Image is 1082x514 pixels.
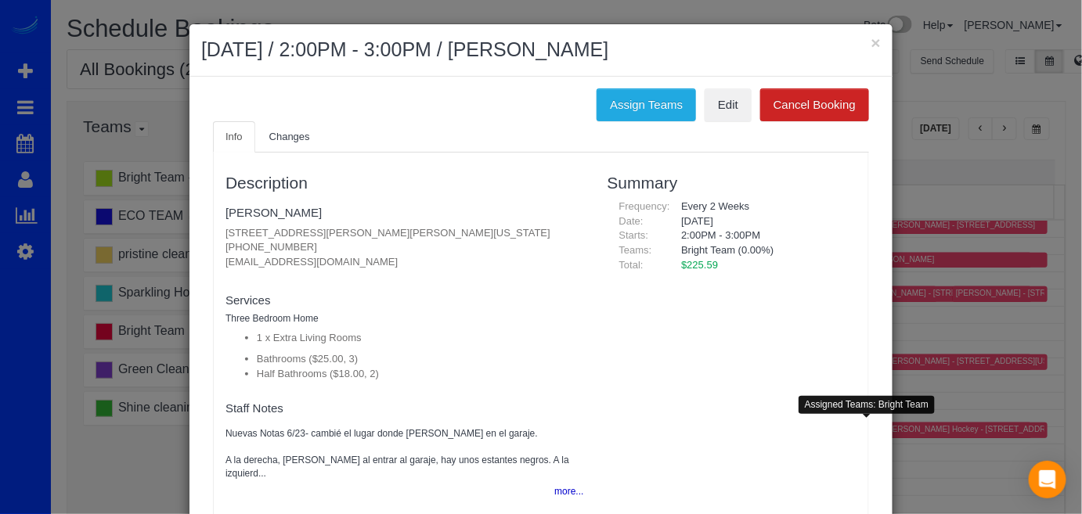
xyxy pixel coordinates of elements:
div: [DATE] [669,214,857,229]
h2: [DATE] / 2:00PM - 3:00PM / [PERSON_NAME] [201,36,881,64]
button: more... [545,480,583,503]
a: Info [213,121,255,153]
div: 2:00PM - 3:00PM [669,228,857,243]
span: Starts: [619,229,649,241]
div: Open Intercom Messenger [1029,461,1066,498]
li: Bathrooms ($25.00, 3) [257,352,584,367]
a: Changes [257,121,323,153]
button: × [871,34,881,51]
div: Every 2 Weeks [669,199,857,214]
span: Changes [269,131,310,142]
button: Cancel Booking [760,88,869,121]
h3: Summary [608,174,857,192]
p: [STREET_ADDRESS][PERSON_NAME][PERSON_NAME][US_STATE] [PHONE_NUMBER] [EMAIL_ADDRESS][DOMAIN_NAME] [225,226,584,270]
button: Assign Teams [597,88,696,121]
span: Info [225,131,243,142]
span: Frequency: [619,200,670,212]
li: Half Bathrooms ($18.00, 2) [257,367,584,382]
h5: Three Bedroom Home [225,314,584,324]
span: Teams: [619,244,652,256]
h4: Staff Notes [225,402,584,415]
h4: Services [225,294,584,307]
li: 1 x Extra Living Rooms [257,331,584,346]
li: Bright Team (0.00%) [681,243,845,258]
div: Assigned Teams: Bright Team [799,396,935,414]
h3: Description [225,174,584,192]
span: Date: [619,215,644,227]
span: Total: [619,259,644,271]
a: Edit [705,88,752,121]
a: [PERSON_NAME] [225,206,322,219]
span: $225.59 [681,259,718,271]
pre: Nuevas Notas 6/23- cambié el lugar donde [PERSON_NAME] en el garaje. A la derecha, [PERSON_NAME] ... [225,427,584,481]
